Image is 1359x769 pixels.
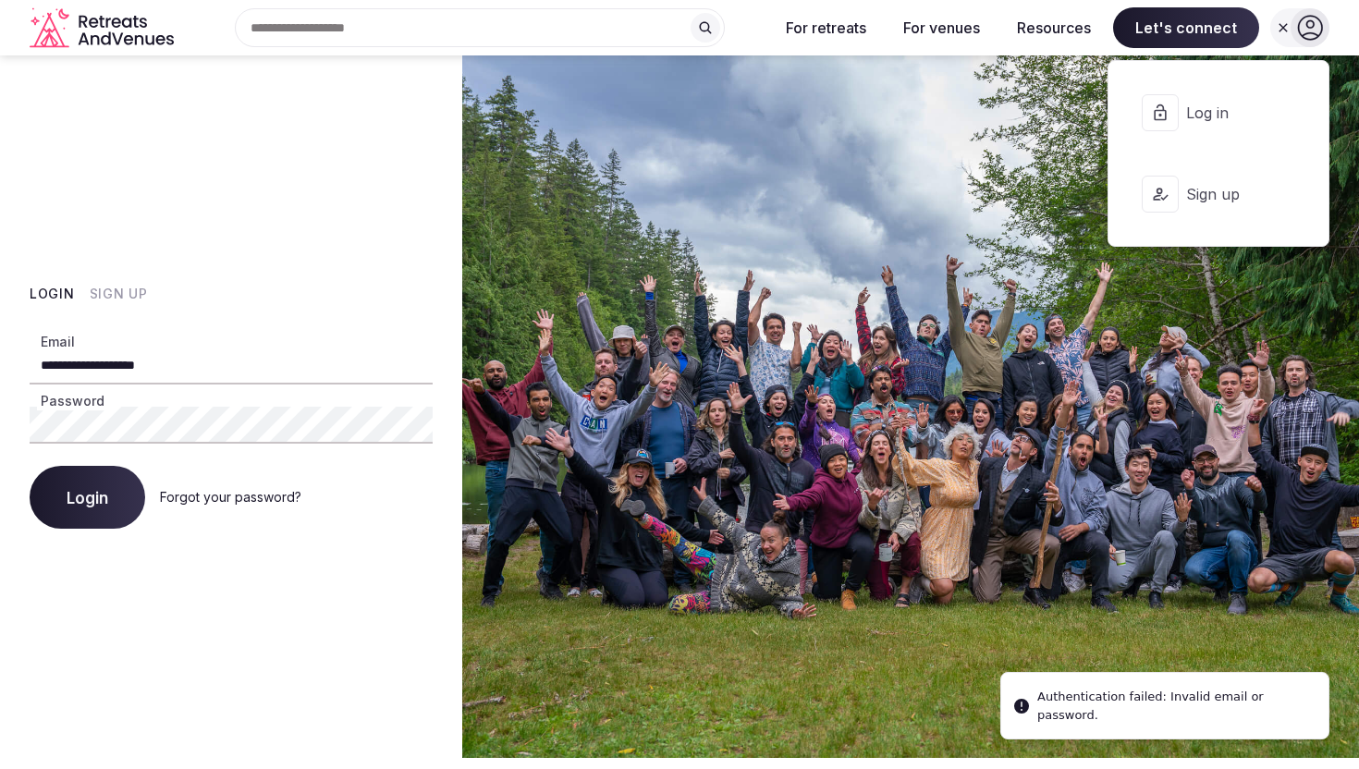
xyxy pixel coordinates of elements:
div: Authentication failed: Invalid email or password. [1037,688,1314,724]
span: Sign up [1186,184,1275,204]
button: Log in [1123,76,1314,150]
a: Visit the homepage [30,7,178,49]
img: My Account Background [462,55,1359,758]
button: Login [30,285,75,303]
button: Sign up [1123,157,1314,231]
span: Log in [1186,103,1275,123]
button: For venues [888,7,995,48]
button: Login [30,466,145,529]
span: Login [67,488,108,507]
button: Resources [1002,7,1106,48]
button: For retreats [771,7,881,48]
span: Let's connect [1113,7,1259,48]
svg: Retreats and Venues company logo [30,7,178,49]
button: Sign Up [90,285,148,303]
a: Forgot your password? [160,489,301,505]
